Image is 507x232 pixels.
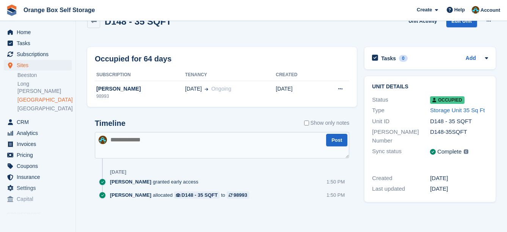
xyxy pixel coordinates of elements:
[430,96,464,104] span: Occupied
[110,178,151,185] span: [PERSON_NAME]
[4,183,72,193] a: menu
[6,5,17,16] img: stora-icon-8386f47178a22dfd0bd8f6a31ec36ba5ce8667c1dd55bd0f319d3a0aa187defe.svg
[17,60,62,71] span: Sites
[4,194,72,204] a: menu
[372,84,488,90] h2: Unit details
[4,60,72,71] a: menu
[110,169,126,175] div: [DATE]
[4,172,72,182] a: menu
[17,38,62,49] span: Tasks
[326,191,345,199] div: 1:50 PM
[17,161,62,171] span: Coupons
[17,117,62,127] span: CRM
[464,149,468,154] img: icon-info-grey-7440780725fd019a000dd9b08b2336e03edf1995a4989e88bcd33f0948082b44.svg
[276,81,318,104] td: [DATE]
[430,107,485,113] a: Storage Unit 35 Sq Ft
[174,191,220,199] a: D148 - 35 SQFT
[95,69,185,81] th: Subscription
[110,191,151,199] span: [PERSON_NAME]
[430,185,488,193] div: [DATE]
[430,117,488,126] div: D148 - 35 SQFT
[17,172,62,182] span: Insurance
[95,53,171,64] h2: Occupied for 64 days
[372,117,430,126] div: Unit ID
[4,117,72,127] a: menu
[446,15,477,28] a: Edit Unit
[405,15,440,28] a: Unit Activity
[4,38,72,49] a: menu
[211,86,231,92] span: Ongoing
[95,93,185,100] div: 98993
[326,134,347,146] button: Post
[185,85,202,93] span: [DATE]
[276,69,318,81] th: Created
[105,16,171,27] h2: D148 - 35 SQFT
[17,72,72,79] a: Beeston
[7,211,75,218] span: Storefront
[20,4,98,16] a: Orange Box Self Storage
[99,136,107,144] img: Mike
[185,69,276,81] th: Tenancy
[17,194,62,204] span: Capital
[4,27,72,38] a: menu
[17,128,62,138] span: Analytics
[372,96,430,104] div: Status
[4,128,72,138] a: menu
[182,191,218,199] div: D148 - 35 SQFT
[372,106,430,115] div: Type
[4,49,72,60] a: menu
[17,105,72,112] a: [GEOGRAPHIC_DATA]
[17,96,72,103] a: [GEOGRAPHIC_DATA]
[399,55,408,62] div: 0
[417,6,432,14] span: Create
[17,139,62,149] span: Invoices
[472,6,479,14] img: Mike
[372,185,430,193] div: Last updated
[227,191,249,199] a: 98993
[17,27,62,38] span: Home
[95,85,185,93] div: [PERSON_NAME]
[304,119,309,127] input: Show only notes
[110,191,253,199] div: allocated to
[454,6,465,14] span: Help
[95,119,126,128] h2: Timeline
[234,191,247,199] div: 98993
[326,178,345,185] div: 1:50 PM
[4,161,72,171] a: menu
[372,147,430,157] div: Sync status
[4,139,72,149] a: menu
[17,49,62,60] span: Subscriptions
[437,147,461,156] div: Complete
[381,55,396,62] h2: Tasks
[17,183,62,193] span: Settings
[372,174,430,183] div: Created
[110,178,202,185] div: granted early access
[466,54,476,63] a: Add
[4,150,72,160] a: menu
[430,174,488,183] div: [DATE]
[372,128,430,145] div: [PERSON_NAME] Number
[304,119,350,127] label: Show only notes
[480,6,500,14] span: Account
[17,80,72,95] a: Long [PERSON_NAME]
[430,128,488,145] div: D148-35SQFT
[17,150,62,160] span: Pricing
